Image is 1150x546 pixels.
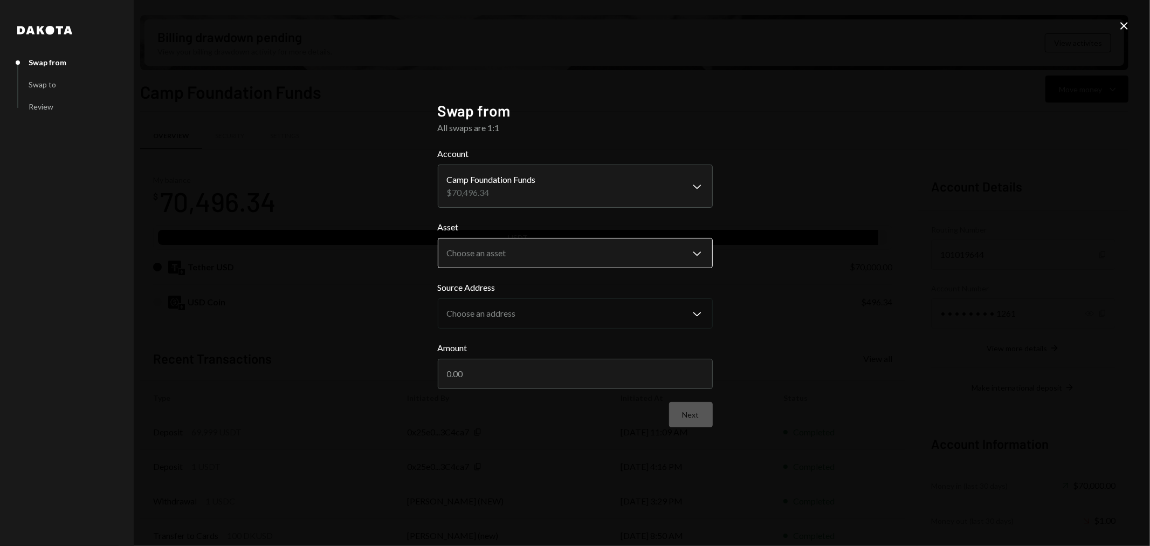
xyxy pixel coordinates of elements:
label: Amount [438,342,713,354]
div: Swap from [29,58,66,67]
div: Swap to [29,80,56,89]
button: Source Address [438,298,713,329]
div: All swaps are 1:1 [438,121,713,134]
label: Source Address [438,281,713,294]
button: Asset [438,238,713,268]
div: Review [29,102,53,111]
input: 0.00 [438,359,713,389]
h2: Swap from [438,100,713,121]
label: Asset [438,221,713,234]
label: Account [438,147,713,160]
button: Account [438,165,713,208]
